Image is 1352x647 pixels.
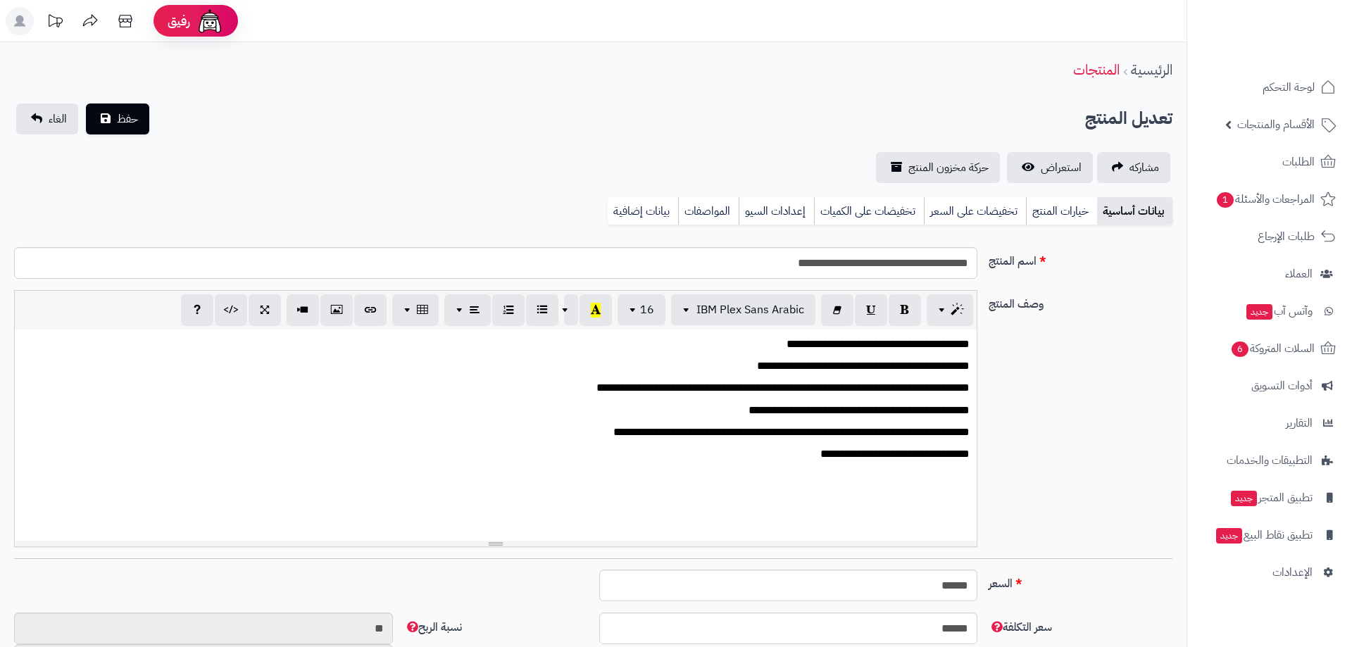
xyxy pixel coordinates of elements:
[1097,197,1172,225] a: بيانات أساسية
[1196,332,1344,365] a: السلات المتروكة6
[989,619,1052,636] span: سعر التكلفة
[1026,197,1097,225] a: خيارات المنتج
[1196,555,1344,589] a: الإعدادات
[1216,528,1242,544] span: جديد
[1251,376,1313,396] span: أدوات التسويق
[739,197,814,225] a: إعدادات السيو
[16,103,78,134] a: الغاء
[1196,444,1344,477] a: التطبيقات والخدمات
[1196,70,1344,104] a: لوحة التحكم
[908,159,989,176] span: حركة مخزون المنتج
[1196,257,1344,291] a: العملاء
[117,111,138,127] span: حفظ
[1196,369,1344,403] a: أدوات التسويق
[1215,525,1313,545] span: تطبيق نقاط البيع
[814,197,924,225] a: تخفيضات على الكميات
[1285,264,1313,284] span: العملاء
[1282,152,1315,172] span: الطلبات
[1263,77,1315,97] span: لوحة التحكم
[1007,152,1093,183] a: استعراض
[671,294,815,325] button: IBM Plex Sans Arabic
[618,294,665,325] button: 16
[1246,304,1272,320] span: جديد
[983,570,1178,592] label: السعر
[696,301,804,318] span: IBM Plex Sans Arabic
[1215,189,1315,209] span: المراجعات والأسئلة
[86,103,149,134] button: حفظ
[1041,159,1082,176] span: استعراض
[1085,104,1172,133] h2: تعديل المنتج
[1229,488,1313,508] span: تطبيق المتجر
[608,197,678,225] a: بيانات إضافية
[1216,191,1234,208] span: 1
[1245,301,1313,321] span: وآتس آب
[1196,406,1344,440] a: التقارير
[1097,152,1170,183] a: مشاركه
[49,111,67,127] span: الغاء
[168,13,190,30] span: رفيق
[1231,341,1249,358] span: 6
[876,152,1000,183] a: حركة مخزون المنتج
[983,247,1178,270] label: اسم المنتج
[1196,220,1344,253] a: طلبات الإرجاع
[1258,227,1315,246] span: طلبات الإرجاع
[924,197,1026,225] a: تخفيضات على السعر
[1231,491,1257,506] span: جديد
[1237,115,1315,134] span: الأقسام والمنتجات
[196,7,224,35] img: ai-face.png
[1129,159,1159,176] span: مشاركه
[983,290,1178,313] label: وصف المنتج
[640,301,654,318] span: 16
[1227,451,1313,470] span: التطبيقات والخدمات
[1286,413,1313,433] span: التقارير
[1196,481,1344,515] a: تطبيق المتجرجديد
[1196,518,1344,552] a: تطبيق نقاط البيعجديد
[1256,15,1339,45] img: logo-2.png
[1073,59,1120,80] a: المنتجات
[678,197,739,225] a: المواصفات
[1131,59,1172,80] a: الرئيسية
[1196,182,1344,216] a: المراجعات والأسئلة1
[1196,145,1344,179] a: الطلبات
[37,7,73,39] a: تحديثات المنصة
[404,619,462,636] span: نسبة الربح
[1196,294,1344,328] a: وآتس آبجديد
[1230,339,1315,358] span: السلات المتروكة
[1272,563,1313,582] span: الإعدادات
